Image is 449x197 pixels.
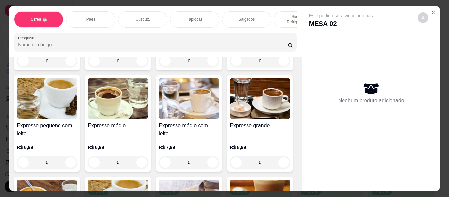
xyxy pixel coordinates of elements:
[18,41,288,48] input: Pesquisa
[428,7,439,18] button: Close
[18,56,29,66] button: decrease-product-quantity
[159,122,219,137] h4: Expresso médio com leite.
[159,144,219,151] p: R$ 7,99
[338,97,404,105] p: Nenhum produto adicionado
[89,56,100,66] button: decrease-product-quantity
[136,56,147,66] button: increase-product-quantity
[89,157,100,168] button: decrease-product-quantity
[418,12,428,23] button: decrease-product-quantity
[88,144,148,151] p: R$ 6,99
[278,56,289,66] button: increase-product-quantity
[159,78,219,119] img: product-image
[230,78,290,119] img: product-image
[309,12,375,19] p: Este pedido será vinculado para
[207,157,218,168] button: increase-product-quantity
[88,78,148,119] img: product-image
[207,56,218,66] button: increase-product-quantity
[238,17,255,22] p: Salgados
[136,17,150,22] p: Cuscuz.
[309,19,375,28] p: MESA 02
[160,56,171,66] button: decrease-product-quantity
[231,157,242,168] button: decrease-product-quantity
[17,144,77,151] p: R$ 6,99
[230,122,290,130] h4: Expresso grande
[31,17,47,22] p: Cafés ☕
[160,157,171,168] button: decrease-product-quantity
[88,122,148,130] h4: Expresso médio
[231,56,242,66] button: decrease-product-quantity
[18,157,29,168] button: decrease-product-quantity
[65,56,76,66] button: increase-product-quantity
[18,35,36,41] label: Pesquisa
[65,157,76,168] button: increase-product-quantity
[279,14,318,25] p: Sucos e Refrigerantes
[17,122,77,137] h4: Expresso pequeno com leite.
[136,157,147,168] button: increase-product-quantity
[86,17,95,22] p: Pães
[187,17,202,22] p: Tapiocas
[230,144,290,151] p: R$ 8,99
[17,78,77,119] img: product-image
[278,157,289,168] button: increase-product-quantity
